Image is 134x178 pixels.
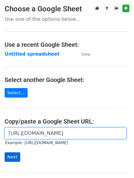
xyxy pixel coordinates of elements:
h3: Choose a Google Sheet [5,5,129,13]
input: Paste your Google Sheet URL here [5,128,126,139]
a: Untitled spreadsheet [5,51,59,57]
h4: Copy/paste a Google Sheet URL: [5,118,129,125]
h4: Select another Google Sheet: [5,76,129,83]
small: Example: [URL][DOMAIN_NAME] [5,140,67,145]
input: Next [5,152,20,162]
p: Use one of the options below... [5,16,129,22]
small: View [81,52,90,57]
a: Select... [5,88,28,98]
a: View [75,51,90,57]
h4: Use a recent Google Sheet: [5,41,129,48]
iframe: Chat Widget [103,149,134,178]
